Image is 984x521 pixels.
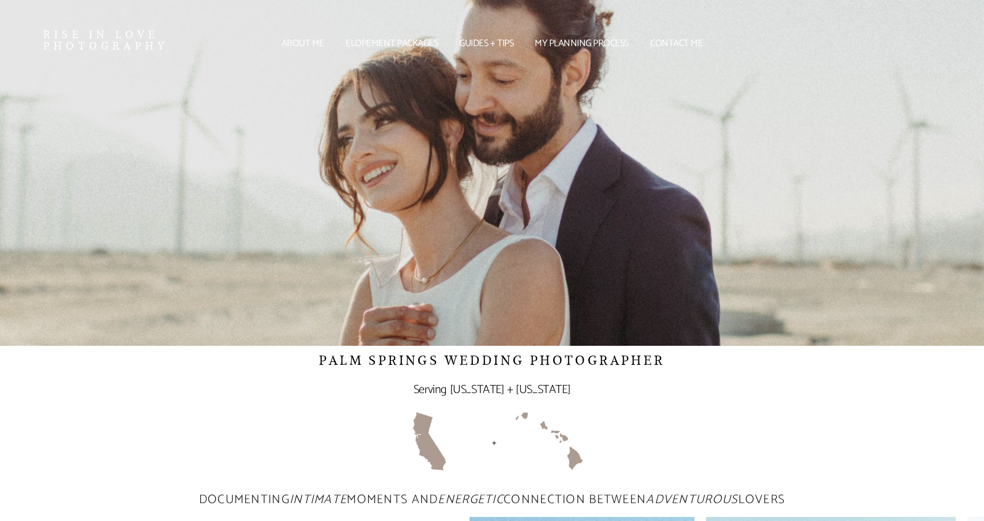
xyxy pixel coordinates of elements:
[347,489,438,510] span: moments and
[272,412,712,471] img: Cali__Hawaii_Banner-e8323caa.png
[273,40,332,47] a: About me
[452,40,521,47] a: Guides + tips
[643,40,711,47] a: Contact me
[290,489,347,510] em: intimate
[738,489,786,510] span: lovers
[43,29,253,52] a: Rise in Love Photography
[504,489,646,510] span: connection between
[438,489,504,510] em: energetic
[646,489,738,510] em: adventurous
[414,380,570,399] span: Serving [US_STATE] + [US_STATE]
[199,489,290,510] span: documenting
[527,40,637,47] a: My Planning Process
[337,40,445,47] a: Elopement packages
[319,352,664,368] span: PALM SPRINGS WEDDING PHOTOGRAPHER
